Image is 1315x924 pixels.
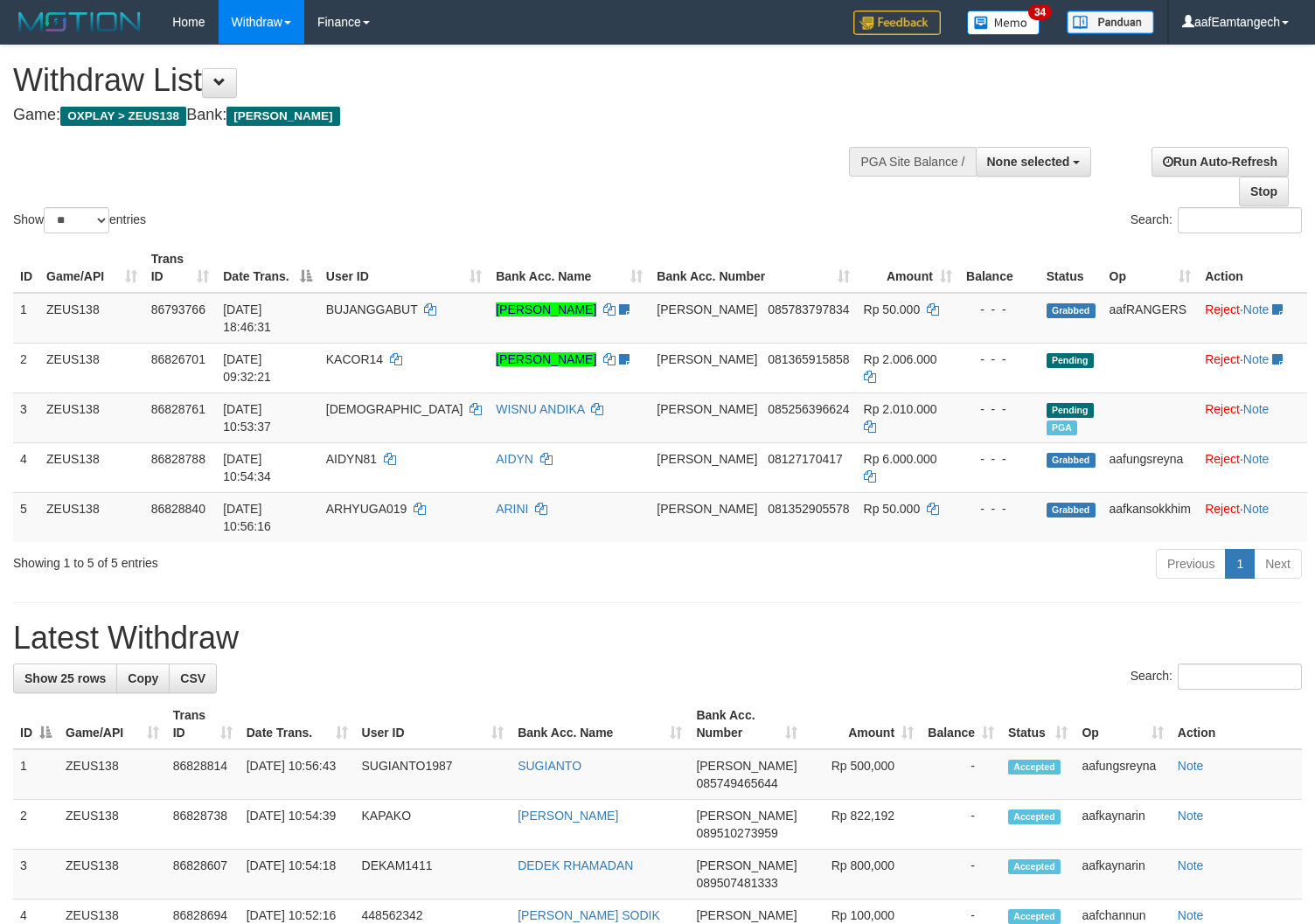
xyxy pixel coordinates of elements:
a: DEDEK RHAMADAN [518,858,633,872]
a: Show 25 rows [13,663,117,693]
th: Balance: activate to sort column ascending [921,699,1001,749]
input: Search: [1178,207,1302,233]
th: Game/API: activate to sort column ascending [39,243,144,293]
h1: Latest Withdraw [13,621,1302,656]
span: Pending [1047,353,1094,368]
td: · [1198,442,1307,492]
a: Previous [1156,549,1226,579]
th: Balance [959,243,1040,293]
td: 2 [13,800,59,850]
select: Showentries [44,207,109,233]
span: Pending [1047,403,1094,418]
td: 86828738 [166,800,240,850]
a: [PERSON_NAME] SODIK [518,908,660,922]
span: AIDYN81 [326,452,377,466]
th: Trans ID: activate to sort column ascending [166,699,240,749]
span: Copy 089510273959 to clipboard [696,826,777,840]
td: · [1198,492,1307,542]
span: 86828840 [151,502,205,516]
td: Rp 800,000 [804,850,922,900]
span: [PERSON_NAME] [657,402,757,416]
td: aafkansokkhim [1103,492,1199,542]
span: Rp 6.000.000 [864,452,937,466]
th: Action [1171,699,1302,749]
span: Grabbed [1047,303,1096,318]
th: Bank Acc. Name: activate to sort column ascending [511,699,689,749]
td: - [921,749,1001,800]
span: Show 25 rows [24,671,106,685]
span: [DATE] 10:54:34 [223,452,271,483]
span: Rp 2.010.000 [864,402,937,416]
span: Accepted [1008,909,1061,924]
span: 86828761 [151,402,205,416]
img: MOTION_logo.png [13,9,146,35]
th: ID: activate to sort column descending [13,699,59,749]
a: CSV [169,663,217,693]
td: ZEUS138 [39,442,144,492]
span: Rp 50.000 [864,502,921,516]
span: 86793766 [151,302,205,316]
a: Reject [1205,502,1240,516]
span: BUJANGGABUT [326,302,418,316]
th: Date Trans.: activate to sort column ascending [240,699,355,749]
td: 1 [13,293,39,344]
td: aafkaynarin [1075,850,1170,900]
img: Feedback.jpg [853,10,941,35]
a: Note [1243,302,1270,316]
a: Reject [1205,352,1240,366]
th: Bank Acc. Name: activate to sort column ascending [489,243,650,293]
td: aafungsreyna [1075,749,1170,800]
th: User ID: activate to sort column ascending [355,699,511,749]
td: ZEUS138 [39,293,144,344]
span: Copy 089507481333 to clipboard [696,876,777,890]
a: Reject [1205,402,1240,416]
div: - - - [966,301,1033,318]
span: Accepted [1008,809,1061,824]
div: Showing 1 to 5 of 5 entries [13,547,535,572]
span: [DATE] 10:53:37 [223,402,271,434]
span: Copy 085749465644 to clipboard [696,776,777,790]
span: 86828788 [151,452,205,466]
a: ARINI [496,502,528,516]
input: Search: [1178,663,1302,690]
a: 1 [1225,549,1255,579]
td: 3 [13,850,59,900]
h4: Game: Bank: [13,107,859,124]
a: Note [1178,809,1204,823]
td: 86828607 [166,850,240,900]
span: Copy 081365915858 to clipboard [768,352,849,366]
td: · [1198,393,1307,442]
label: Search: [1131,663,1302,690]
span: Grabbed [1047,503,1096,518]
td: ZEUS138 [59,850,166,900]
label: Search: [1131,207,1302,233]
span: [DATE] 09:32:21 [223,352,271,384]
th: Action [1198,243,1307,293]
span: [PERSON_NAME] [696,809,797,823]
th: Amount: activate to sort column ascending [857,243,959,293]
th: Status [1040,243,1103,293]
span: [PERSON_NAME] [657,302,757,316]
a: Note [1243,352,1270,366]
td: - [921,800,1001,850]
th: User ID: activate to sort column ascending [319,243,489,293]
a: Note [1178,759,1204,773]
span: [DEMOGRAPHIC_DATA] [326,402,463,416]
img: Button%20Memo.svg [967,10,1040,35]
td: · [1198,293,1307,344]
th: Amount: activate to sort column ascending [804,699,922,749]
td: 86828814 [166,749,240,800]
th: Date Trans.: activate to sort column descending [216,243,319,293]
a: [PERSON_NAME] [496,352,596,366]
span: Grabbed [1047,453,1096,468]
th: Op: activate to sort column ascending [1103,243,1199,293]
a: Note [1178,858,1204,872]
span: None selected [987,155,1070,169]
a: WISNU ANDIKA [496,402,584,416]
span: [PERSON_NAME] [696,759,797,773]
span: Accepted [1008,760,1061,775]
td: KAPAKO [355,800,511,850]
a: Next [1254,549,1302,579]
td: DEKAM1411 [355,850,511,900]
span: [PERSON_NAME] [226,107,339,126]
